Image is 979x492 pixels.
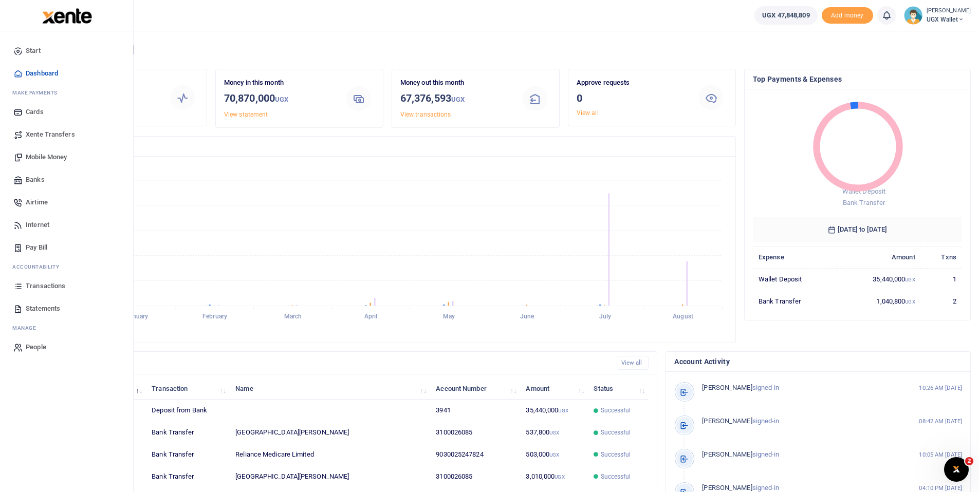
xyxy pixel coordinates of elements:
p: Money out this month [400,78,511,88]
h4: Hello [PERSON_NAME] [39,44,971,55]
td: 9030025247824 [430,444,520,466]
small: UGX [275,96,288,103]
span: Xente Transfers [26,129,75,140]
span: [PERSON_NAME] [702,450,752,458]
a: Start [8,40,125,62]
a: Cards [8,101,125,123]
span: Transactions [26,281,65,291]
small: UGX [549,430,559,436]
small: 10:26 AM [DATE] [919,384,962,392]
td: 1,040,800 [838,290,921,312]
h3: 67,376,593 [400,90,511,107]
li: Toup your wallet [822,7,873,24]
a: People [8,336,125,358]
tspan: May [443,313,455,320]
tspan: August [673,313,693,320]
p: signed-in [702,449,897,460]
h3: 0 [577,90,688,106]
span: 2 [965,457,973,465]
p: signed-in [702,383,897,393]
small: UGX [905,299,915,305]
td: Reliance Medicare Limited [230,444,430,466]
tspan: June [520,313,534,320]
td: Bank Transfer [146,422,230,444]
span: Statements [26,304,60,314]
a: View transactions [400,111,451,118]
td: [GEOGRAPHIC_DATA][PERSON_NAME] [230,466,430,488]
span: anage [17,324,36,332]
span: [PERSON_NAME] [702,417,752,425]
th: Amount: activate to sort column ascending [520,377,588,400]
td: 1 [921,268,962,290]
td: 3100026085 [430,422,520,444]
small: 10:05 AM [DATE] [919,450,962,459]
small: UGX [549,452,559,458]
tspan: April [364,313,378,320]
small: 08:42 AM [DATE] [919,417,962,426]
span: Successful [601,450,631,459]
tspan: February [202,313,227,320]
small: UGX [451,96,465,103]
span: Cards [26,107,44,117]
td: 3941 [430,400,520,422]
a: UGX 47,848,809 [754,6,817,25]
a: Pay Bill [8,236,125,259]
h4: Account Activity [674,356,962,367]
h3: 70,870,000 [224,90,335,107]
img: logo-large [42,8,92,24]
td: Bank Transfer [753,290,838,312]
th: Txns [921,246,962,268]
span: countability [20,263,59,271]
span: People [26,342,46,352]
span: Successful [601,472,631,481]
tspan: January [125,313,148,320]
th: Amount [838,246,921,268]
a: Dashboard [8,62,125,85]
li: M [8,320,125,336]
td: Bank Transfer [146,466,230,488]
span: Mobile Money [26,152,67,162]
a: logo-small logo-large logo-large [41,11,92,19]
li: M [8,85,125,101]
span: Successful [601,406,631,415]
a: Internet [8,214,125,236]
td: Wallet Deposit [753,268,838,290]
span: Pay Bill [26,242,47,253]
small: [PERSON_NAME] [927,7,971,15]
h6: [DATE] to [DATE] [753,217,962,242]
tspan: July [599,313,611,320]
li: Ac [8,259,125,275]
span: Banks [26,175,45,185]
img: profile-user [904,6,922,25]
span: Add money [822,7,873,24]
a: Xente Transfers [8,123,125,146]
span: Start [26,46,41,56]
td: [GEOGRAPHIC_DATA][PERSON_NAME] [230,422,430,444]
a: Airtime [8,191,125,214]
td: 3100026085 [430,466,520,488]
p: Money in this month [224,78,335,88]
a: Banks [8,168,125,191]
span: Airtime [26,197,48,207]
h4: Transactions Overview [48,141,727,152]
a: View all [577,109,599,117]
small: UGX [555,474,564,480]
a: Mobile Money [8,146,125,168]
th: Name: activate to sort column ascending [230,377,430,400]
td: 3,010,000 [520,466,588,488]
a: Statements [8,297,125,320]
h4: Recent Transactions [48,357,608,369]
td: 503,000 [520,444,588,466]
tspan: March [284,313,302,320]
td: Bank Transfer [146,444,230,466]
span: Dashboard [26,68,58,79]
th: Transaction: activate to sort column ascending [146,377,230,400]
a: View all [617,356,649,370]
li: Wallet ballance [750,6,821,25]
span: Successful [601,428,631,437]
span: UGX 47,848,809 [762,10,809,21]
span: Bank Transfer [843,199,885,206]
td: 35,440,000 [838,268,921,290]
span: Internet [26,220,49,230]
small: UGX [558,408,568,413]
